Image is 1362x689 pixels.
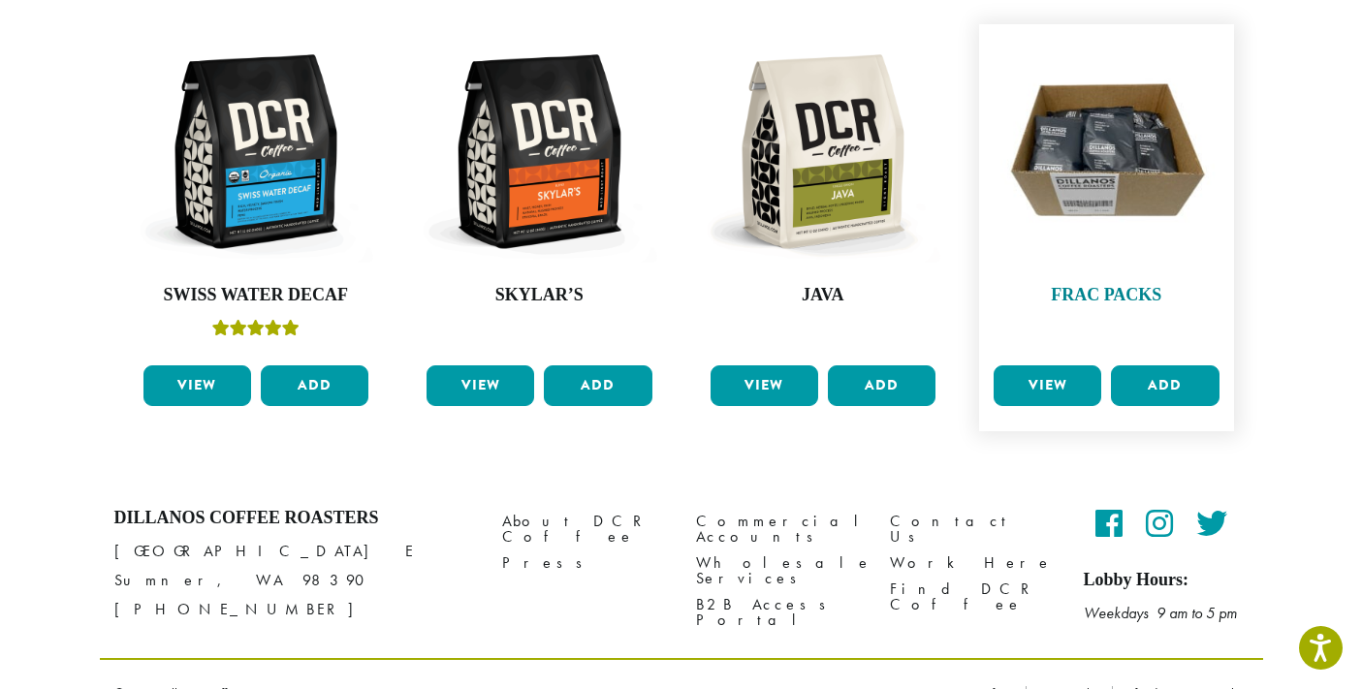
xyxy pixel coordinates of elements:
[114,508,473,529] h4: Dillanos Coffee Roasters
[989,285,1224,306] h4: Frac Packs
[139,34,374,269] img: DCR-12oz-FTO-Swiss-Water-Decaf-Stock-scaled.png
[989,34,1224,358] a: Frac Packs
[427,365,534,406] a: View
[114,537,473,624] p: [GEOGRAPHIC_DATA] E Sumner, WA 98390 [PHONE_NUMBER]
[706,285,941,306] h4: Java
[502,549,667,576] a: Press
[711,365,818,406] a: View
[422,34,657,358] a: Skylar’s
[1084,570,1249,591] h5: Lobby Hours:
[706,34,941,269] img: DCR-12oz-Java-Stock-scaled.png
[139,34,374,358] a: Swiss Water DecafRated 5.00 out of 5
[422,285,657,306] h4: Skylar’s
[706,34,941,358] a: Java
[143,365,251,406] a: View
[989,34,1224,269] img: DCR-Frac-Pack-Image-1200x1200-300x300.jpg
[994,365,1101,406] a: View
[696,508,861,549] a: Commercial Accounts
[422,34,657,269] img: DCR-12oz-Skylars-Stock-scaled.png
[696,549,861,591] a: Wholesale Services
[890,549,1055,576] a: Work Here
[1084,603,1237,623] em: Weekdays 9 am to 5 pm
[212,317,300,346] div: Rated 5.00 out of 5
[261,365,368,406] button: Add
[502,508,667,549] a: About DCR Coffee
[890,508,1055,549] a: Contact Us
[890,577,1055,618] a: Find DCR Coffee
[828,365,935,406] button: Add
[544,365,651,406] button: Add
[1111,365,1219,406] button: Add
[139,285,374,306] h4: Swiss Water Decaf
[696,592,861,634] a: B2B Access Portal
